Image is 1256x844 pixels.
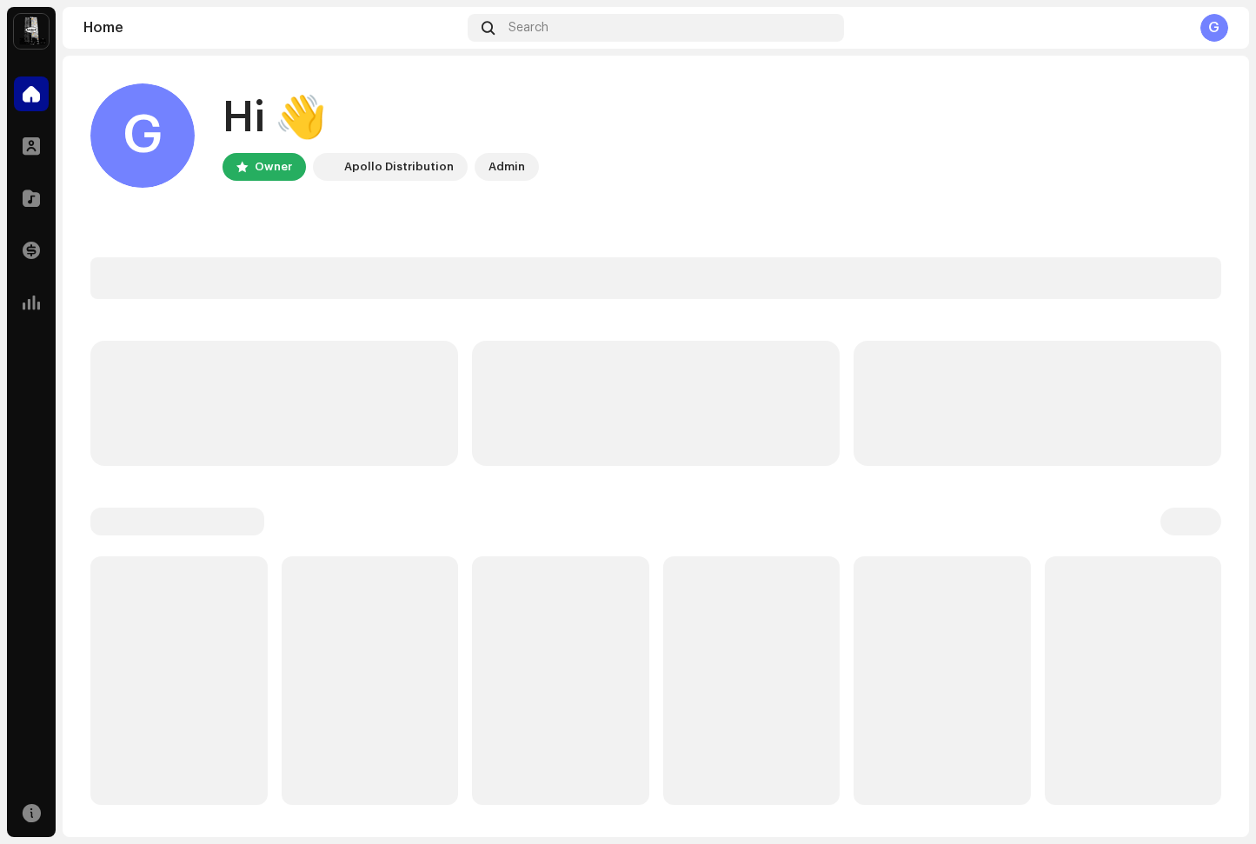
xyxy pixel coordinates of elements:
div: Apollo Distribution [344,156,454,177]
div: G [1200,14,1228,42]
div: Admin [488,156,525,177]
img: 28cd5e4f-d8b3-4e3e-9048-38ae6d8d791a [316,156,337,177]
span: Search [508,21,548,35]
div: Home [83,21,461,35]
img: 28cd5e4f-d8b3-4e3e-9048-38ae6d8d791a [14,14,49,49]
div: Hi 👋 [223,90,539,146]
div: G [90,83,195,188]
div: Owner [255,156,292,177]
